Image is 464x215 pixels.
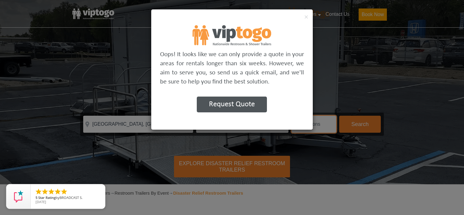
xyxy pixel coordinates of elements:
[160,50,304,87] p: Oops! It looks like we can only provide a quote in your areas for rentals longer than six weeks. ...
[36,196,100,200] span: by
[193,25,271,45] img: footer logo
[35,188,42,195] li: 
[12,190,25,203] img: Review Rating
[36,195,37,200] span: 5
[60,195,83,200] span: BROADCAST S.
[54,188,61,195] li: 
[197,97,267,112] button: Request Quote
[48,188,55,195] li: 
[197,102,267,107] a: Request Quote
[36,200,46,204] span: [DATE]
[304,13,308,21] button: ×
[41,188,49,195] li: 
[60,188,68,195] li: 
[38,195,56,200] span: Star Rating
